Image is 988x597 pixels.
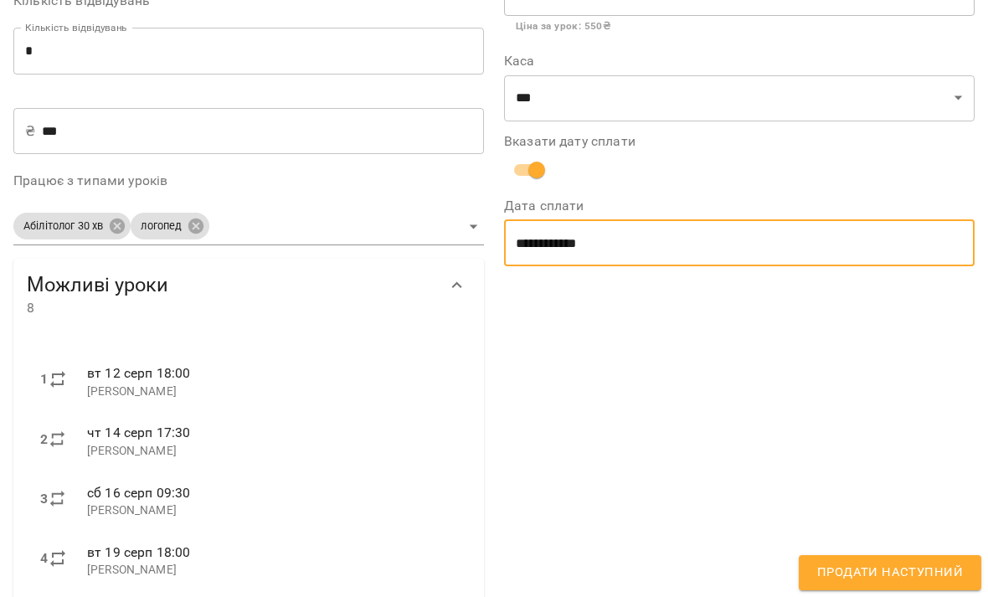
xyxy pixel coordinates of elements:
p: [PERSON_NAME] [87,562,457,579]
label: Дата сплати [504,199,975,213]
span: 8 [27,298,437,318]
p: [PERSON_NAME] [87,443,457,460]
label: Вказати дату сплати [504,135,975,148]
span: Продати наступний [817,562,963,584]
div: логопед [131,213,209,239]
p: [PERSON_NAME] [87,502,457,519]
div: Абілітолог 30 хвлогопед [13,208,484,245]
label: Працює з типами уроків [13,174,484,188]
button: Show more [437,265,477,306]
label: 3 [40,489,48,509]
span: вт 19 серп 18:00 [87,544,190,560]
span: вт 12 серп 18:00 [87,365,190,381]
label: 2 [40,430,48,450]
p: ₴ [25,121,35,142]
p: [PERSON_NAME] [87,383,457,400]
label: 4 [40,548,48,569]
label: 1 [40,369,48,389]
span: Абілітолог 30 хв [13,219,113,234]
b: Ціна за урок : 550 ₴ [516,20,610,32]
div: Абілітолог 30 хв [13,213,131,239]
span: Можливі уроки [27,272,437,298]
button: Продати наступний [799,555,981,590]
label: Каса [504,54,975,68]
span: чт 14 серп 17:30 [87,425,190,440]
span: сб 16 серп 09:30 [87,485,190,501]
span: логопед [131,219,192,234]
